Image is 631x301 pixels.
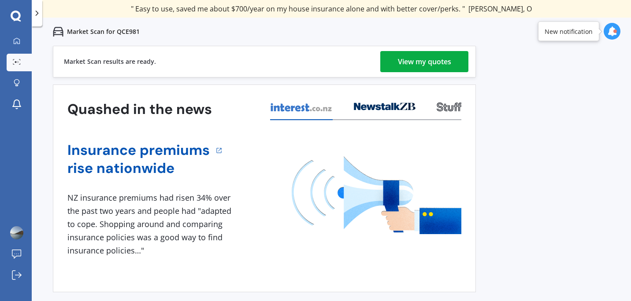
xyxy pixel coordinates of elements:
a: View my quotes [380,51,468,72]
a: rise nationwide [67,159,210,177]
a: Insurance premiums [67,141,210,159]
img: car.f15378c7a67c060ca3f3.svg [53,26,63,37]
div: New notification [545,27,593,36]
img: media image [292,156,461,234]
img: ACg8ocJkkYeda128GBYaEcx26n08u09JDzzUiLGN1ygMLO4MGhAw4Iiehg=s96-c [10,226,23,239]
div: View my quotes [398,51,451,72]
div: NZ insurance premiums had risen 34% over the past two years and people had "adapted to cope. Shop... [67,191,235,257]
h3: Quashed in the news [67,100,212,118]
p: Market Scan for QCE981 [67,27,140,36]
div: Market Scan results are ready. [64,46,156,77]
